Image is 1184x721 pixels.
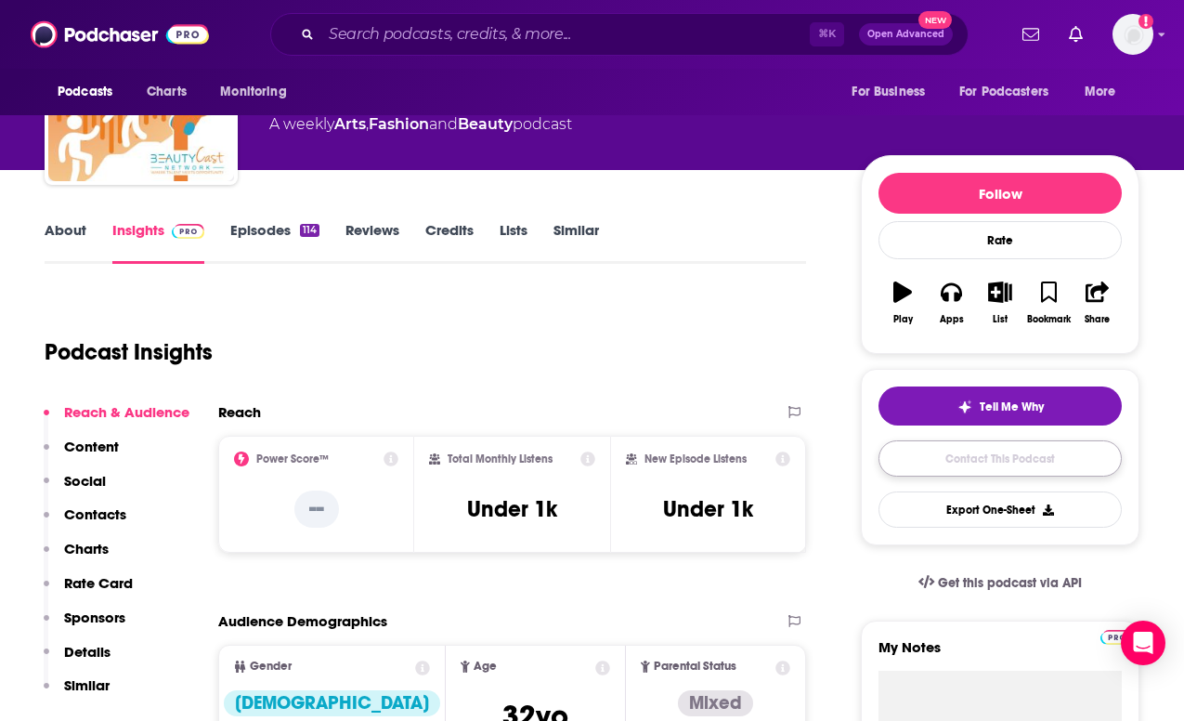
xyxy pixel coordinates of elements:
[904,560,1097,606] a: Get this podcast via API
[947,74,1075,110] button: open menu
[1024,269,1073,336] button: Bookmark
[64,540,109,557] p: Charts
[64,574,133,592] p: Rate Card
[45,74,137,110] button: open menu
[64,403,189,421] p: Reach & Audience
[207,74,310,110] button: open menu
[878,492,1122,528] button: Export One-Sheet
[644,452,747,465] h2: New Episode Listens
[345,221,399,264] a: Reviews
[135,74,198,110] a: Charts
[44,472,106,506] button: Social
[500,221,527,264] a: Lists
[44,438,119,472] button: Content
[44,574,133,609] button: Rate Card
[1100,627,1133,645] a: Pro website
[44,643,111,677] button: Details
[429,115,458,133] span: and
[1061,19,1090,50] a: Show notifications dropdown
[448,452,553,465] h2: Total Monthly Listens
[44,609,125,643] button: Sponsors
[878,440,1122,477] a: Contact This Podcast
[300,224,319,237] div: 114
[1085,79,1116,105] span: More
[1015,19,1047,50] a: Show notifications dropdown
[458,115,513,133] a: Beauty
[218,612,387,630] h2: Audience Demographics
[64,438,119,455] p: Content
[425,221,474,264] a: Credits
[474,661,497,673] span: Age
[1138,14,1153,29] svg: Add a profile image
[1112,14,1153,55] button: Show profile menu
[64,472,106,490] p: Social
[553,221,599,264] a: Similar
[172,224,204,239] img: Podchaser Pro
[294,491,339,528] p: --
[663,495,753,523] h3: Under 1k
[980,400,1044,414] span: Tell Me Why
[878,221,1122,259] div: Rate
[959,79,1048,105] span: For Podcasters
[878,387,1122,426] button: tell me why sparkleTell Me Why
[940,314,964,325] div: Apps
[918,11,952,29] span: New
[112,221,204,264] a: InsightsPodchaser Pro
[64,505,126,523] p: Contacts
[878,638,1122,671] label: My Notes
[45,338,213,366] h1: Podcast Insights
[1112,14,1153,55] span: Logged in as jennevievef
[369,115,429,133] a: Fashion
[44,676,110,711] button: Similar
[678,690,753,716] div: Mixed
[893,314,913,325] div: Play
[31,17,209,52] img: Podchaser - Follow, Share and Rate Podcasts
[44,505,126,540] button: Contacts
[938,575,1082,591] span: Get this podcast via API
[224,690,440,716] div: [DEMOGRAPHIC_DATA]
[1073,269,1122,336] button: Share
[927,269,975,336] button: Apps
[218,403,261,421] h2: Reach
[321,20,810,49] input: Search podcasts, credits, & more...
[957,400,972,414] img: tell me why sparkle
[366,115,369,133] span: ,
[878,269,927,336] button: Play
[859,23,953,46] button: Open AdvancedNew
[256,452,329,465] h2: Power Score™
[250,661,292,673] span: Gender
[852,79,925,105] span: For Business
[1072,74,1139,110] button: open menu
[270,13,969,56] div: Search podcasts, credits, & more...
[1027,314,1071,325] div: Bookmark
[64,643,111,661] p: Details
[867,30,944,39] span: Open Advanced
[993,314,1008,325] div: List
[810,22,844,46] span: ⌘ K
[64,676,110,694] p: Similar
[220,79,286,105] span: Monitoring
[878,173,1122,214] button: Follow
[64,609,125,626] p: Sponsors
[147,79,187,105] span: Charts
[1085,314,1110,325] div: Share
[45,221,86,264] a: About
[976,269,1024,336] button: List
[1112,14,1153,55] img: User Profile
[1100,630,1133,645] img: Podchaser Pro
[58,79,112,105] span: Podcasts
[839,74,948,110] button: open menu
[334,115,366,133] a: Arts
[230,221,319,264] a: Episodes114
[467,495,557,523] h3: Under 1k
[44,540,109,574] button: Charts
[44,403,189,438] button: Reach & Audience
[1121,621,1165,665] div: Open Intercom Messenger
[654,661,736,673] span: Parental Status
[269,113,572,136] div: A weekly podcast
